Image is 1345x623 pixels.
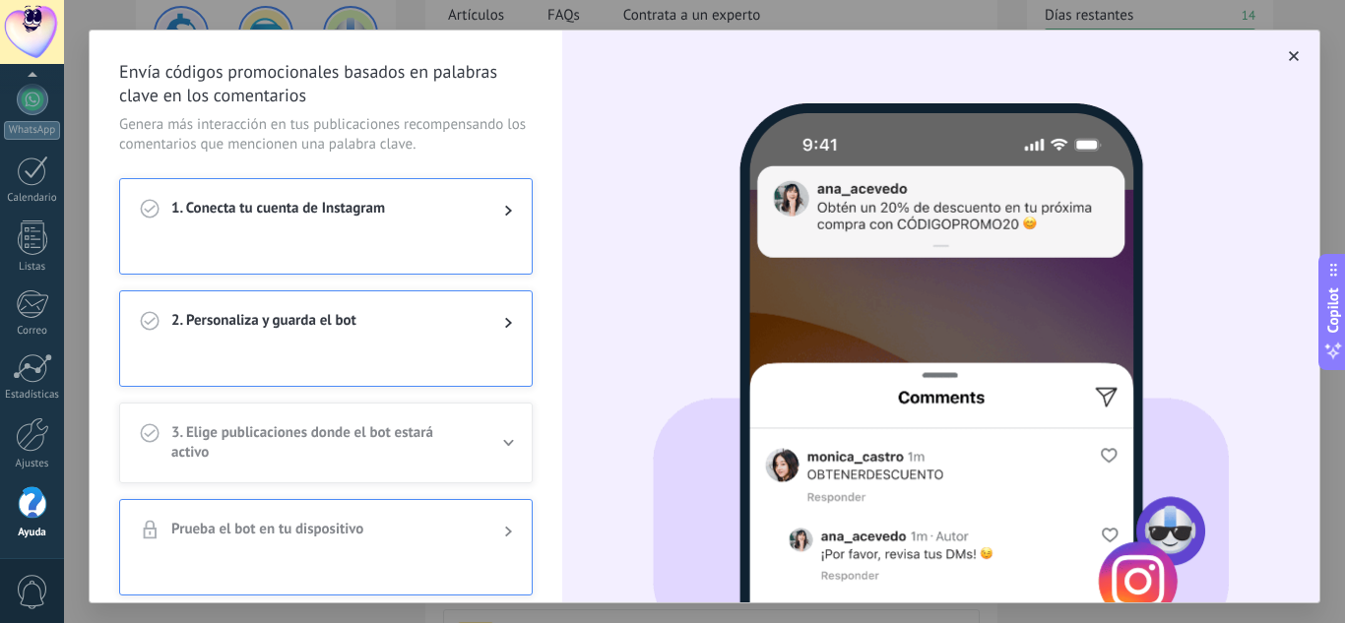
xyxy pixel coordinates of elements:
span: 1. Conecta tu cuenta de Instagram [171,199,473,222]
div: Ajustes [4,458,61,470]
div: WhatsApp [4,121,60,140]
span: Envía códigos promocionales basados en palabras clave en los comentarios [119,60,533,107]
div: Correo [4,325,61,338]
div: Listas [4,261,61,274]
div: Estadísticas [4,389,61,402]
span: 3. Elige publicaciones donde el bot estará activo [171,423,473,463]
span: 2. Personaliza y guarda el bot [171,311,473,335]
div: Calendario [4,192,61,205]
span: Genera más interacción en tus publicaciones recompensando los comentarios que mencionen una palab... [119,115,533,155]
span: Prueba el bot en tu dispositivo [171,520,473,543]
div: Ayuda [4,527,61,539]
span: Copilot [1323,287,1343,333]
